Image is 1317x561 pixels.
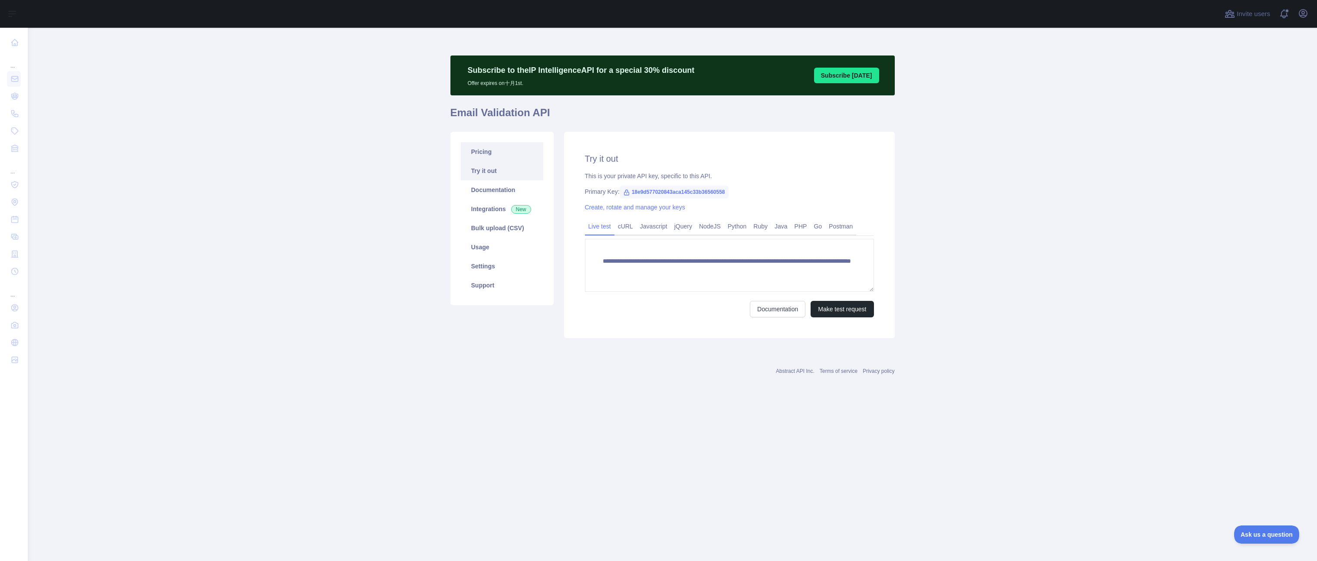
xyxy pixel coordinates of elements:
h1: Email Validation API [450,106,895,127]
a: Go [810,219,825,233]
button: Invite users [1223,7,1272,21]
a: Abstract API Inc. [776,368,815,374]
div: This is your private API key, specific to this API. [585,172,874,180]
a: Documentation [750,301,805,317]
a: Postman [825,219,856,233]
div: ... [7,52,21,69]
a: PHP [791,219,811,233]
a: Bulk upload (CSV) [461,219,543,238]
a: Pricing [461,142,543,161]
a: cURL [614,219,637,233]
div: Primary Key: [585,187,874,196]
a: Documentation [461,180,543,199]
span: 18e9d577020843aca145c33b36560558 [620,186,729,199]
p: Offer expires on 十月 1st. [468,76,695,87]
span: New [511,205,531,214]
a: Usage [461,238,543,257]
button: Make test request [811,301,874,317]
h2: Try it out [585,153,874,165]
a: NodeJS [696,219,724,233]
iframe: Toggle Customer Support [1234,525,1300,544]
a: Terms of service [820,368,857,374]
a: jQuery [671,219,696,233]
a: Java [771,219,791,233]
a: Live test [585,219,614,233]
div: ... [7,281,21,298]
p: Subscribe to the IP Intelligence API for a special 30 % discount [468,64,695,76]
a: Settings [461,257,543,276]
button: Subscribe [DATE] [814,68,879,83]
div: ... [7,158,21,175]
span: Invite users [1237,9,1270,19]
a: Ruby [750,219,771,233]
a: Python [724,219,750,233]
a: Privacy policy [863,368,894,374]
a: Support [461,276,543,295]
a: Create, rotate and manage your keys [585,204,685,211]
a: Try it out [461,161,543,180]
a: Javascript [637,219,671,233]
a: Integrations New [461,199,543,219]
